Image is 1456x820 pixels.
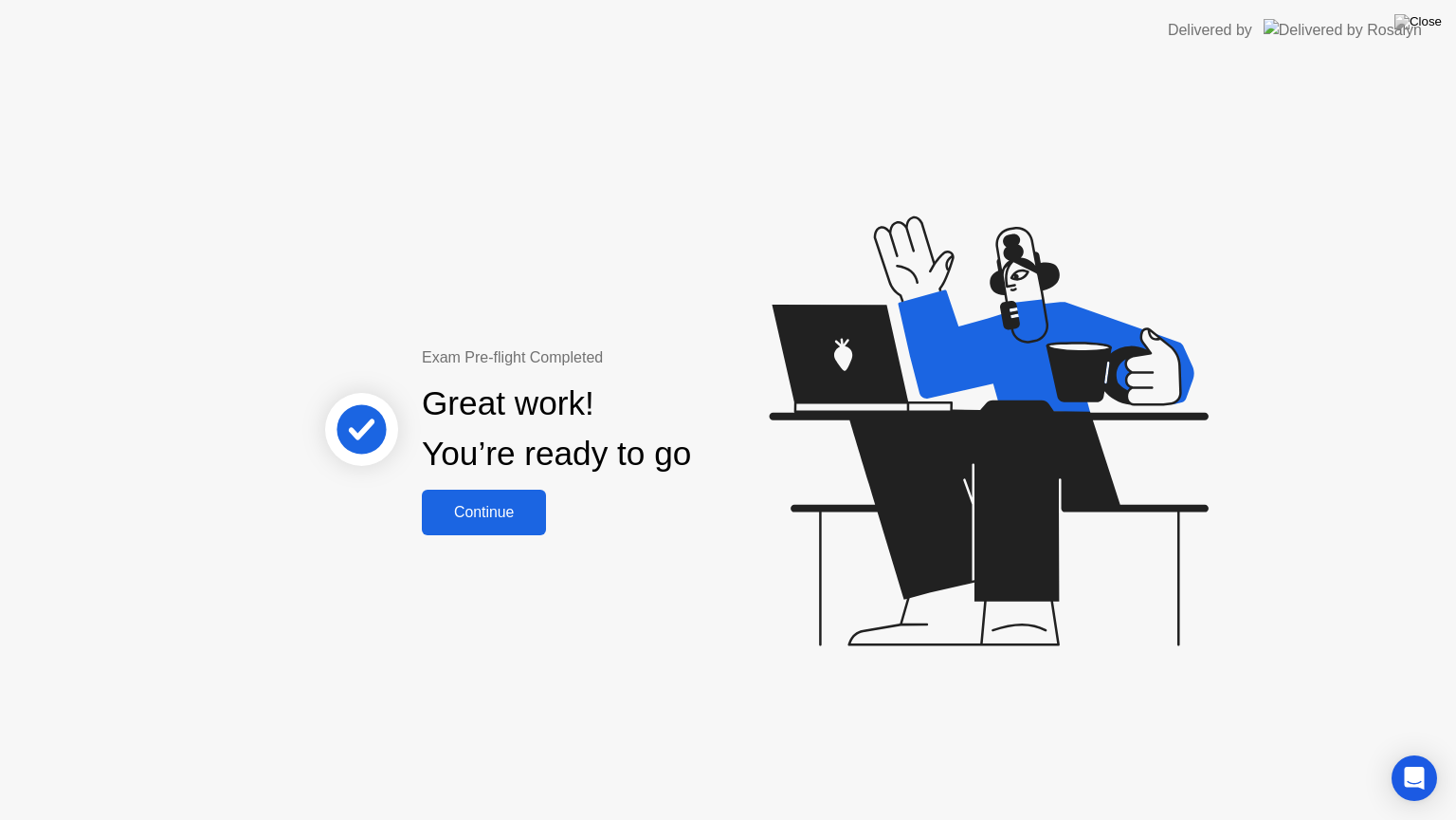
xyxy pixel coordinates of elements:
[1392,755,1437,801] div: Open Intercom Messenger
[428,504,540,521] div: Continue
[1168,19,1252,42] div: Delivered by
[1394,14,1442,29] img: Close
[422,490,546,535] button: Continue
[422,346,813,369] div: Exam Pre-flight Completed
[1264,19,1422,41] img: Delivered by Rosalyn
[422,379,691,479] div: Great work! You’re ready to go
